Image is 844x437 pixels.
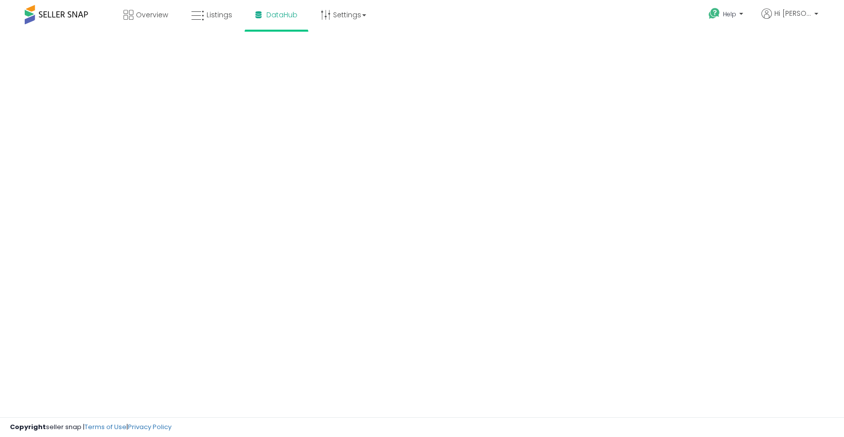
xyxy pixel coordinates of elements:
[207,10,232,20] span: Listings
[136,10,168,20] span: Overview
[774,8,811,18] span: Hi [PERSON_NAME]
[266,10,297,20] span: DataHub
[761,8,818,31] a: Hi [PERSON_NAME]
[723,10,736,18] span: Help
[708,7,720,20] i: Get Help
